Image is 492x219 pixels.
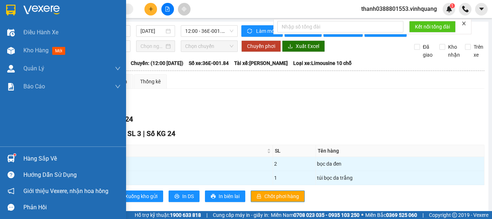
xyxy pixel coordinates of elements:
[273,145,316,157] th: SL
[213,211,269,219] span: Cung cấp máy in - giấy in:
[296,42,319,50] span: Xuất Excel
[7,83,15,91] img: solution-icon
[293,59,352,67] span: Loại xe: Limousine 10 chỗ
[445,43,463,59] span: Kho nhận
[23,82,45,91] span: Báo cáo
[125,192,157,200] span: Xuống kho gửi
[7,47,15,54] img: warehouse-icon
[205,190,245,202] button: printerIn biên lai
[274,174,314,182] div: 1
[182,6,187,12] span: aim
[7,29,15,36] img: warehouse-icon
[14,154,16,156] sup: 1
[461,21,466,26] span: close
[8,171,14,178] span: question-circle
[70,147,265,155] span: Mã GD
[23,28,58,37] span: Điều hành xe
[68,157,273,171] td: LD1408250580
[219,192,240,200] span: In biên lai
[143,130,145,138] span: |
[277,21,403,32] input: Nhập số tổng đài
[8,188,14,194] span: notification
[23,47,49,54] span: Kho hàng
[288,44,293,49] span: download
[317,174,483,182] div: túi bọc da trắng
[23,153,121,164] div: Hàng sắp về
[178,3,191,16] button: aim
[115,84,121,89] span: down
[69,173,272,183] div: LD1408250579
[128,130,141,138] span: SL 3
[365,211,417,219] span: Miền Bắc
[256,194,261,200] span: lock
[161,3,174,16] button: file-add
[452,213,457,218] span: copyright
[23,64,44,73] span: Quản Lý
[234,59,288,67] span: Tài xế: [PERSON_NAME]
[148,6,153,12] span: plus
[6,5,15,16] img: logo-vxr
[69,159,272,169] div: LD1408250580
[23,202,121,213] div: Phản hồi
[241,25,283,37] button: syncLàm mới
[140,42,164,50] input: Chọn ngày
[256,27,277,35] span: Làm mới
[409,21,456,32] button: Kết nối tổng đài
[211,194,216,200] span: printer
[169,190,200,202] button: printerIn DS
[174,194,179,200] span: printer
[170,212,201,218] strong: 1900 633 818
[475,3,488,16] button: caret-down
[271,211,359,219] span: Miền Nam
[251,190,305,202] button: lockChốt phơi hàng
[451,3,453,8] span: 1
[446,6,452,12] img: icon-new-feature
[471,43,486,59] span: Trên xe
[206,211,207,219] span: |
[274,160,314,168] div: 2
[189,59,229,67] span: Số xe: 36E-001.84
[294,212,359,218] strong: 0708 023 035 - 0935 103 250
[7,65,15,73] img: warehouse-icon
[462,6,469,12] img: phone-icon
[135,211,201,219] span: Hỗ trợ kỹ thuật:
[131,59,183,67] span: Chuyến: (12:00 [DATE])
[420,43,435,59] span: Đã giao
[450,3,455,8] sup: 1
[23,187,108,196] span: Giới thiệu Vexere, nhận hoa hồng
[68,171,273,185] td: LD1408250579
[386,212,417,218] strong: 0369 525 060
[144,3,157,16] button: plus
[247,29,253,34] span: sync
[415,23,450,31] span: Kết nối tổng đài
[147,130,175,138] span: Số KG 24
[52,47,65,55] span: mới
[282,40,325,52] button: downloadXuất Excel
[241,40,281,52] button: Chuyển phơi
[140,78,161,86] div: Thống kê
[182,192,194,200] span: In DS
[165,6,170,12] span: file-add
[7,155,15,162] img: warehouse-icon
[185,41,233,52] span: Chọn chuyến
[355,4,443,13] span: thanh0388801553.vinhquang
[422,211,424,219] span: |
[264,192,299,200] span: Chốt phơi hàng
[23,170,121,180] div: Hướng dẫn sử dụng
[115,66,121,71] span: down
[140,27,164,35] input: 14/08/2025
[478,6,485,12] span: caret-down
[8,204,14,211] span: message
[317,160,483,168] div: bọc da đen
[185,26,233,36] span: 12:00 - 36E-001.84
[316,145,484,157] th: Tên hàng
[111,190,163,202] button: downloadXuống kho gửi
[361,214,363,216] span: ⚪️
